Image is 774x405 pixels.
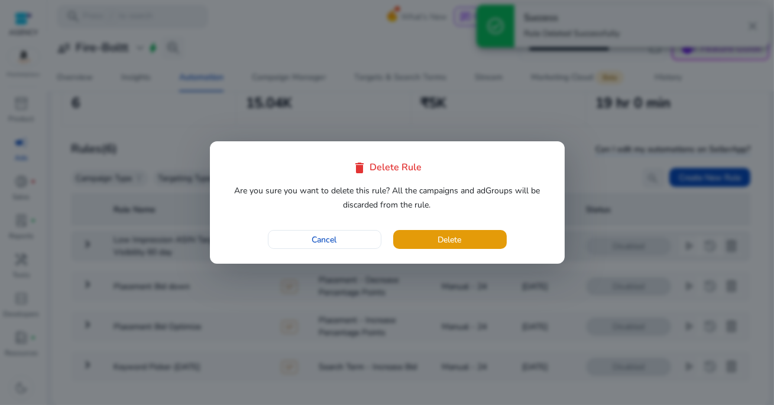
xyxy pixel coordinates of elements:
[352,161,367,175] span: delete
[225,161,550,175] div: Delete Rule
[393,230,507,249] button: Delete
[312,234,337,246] span: Cancel
[268,230,381,249] button: Cancel
[225,184,550,212] p: Are you sure you want to delete this rule? All the campaigns and adGroups will be discarded from ...
[438,234,462,246] span: Delete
